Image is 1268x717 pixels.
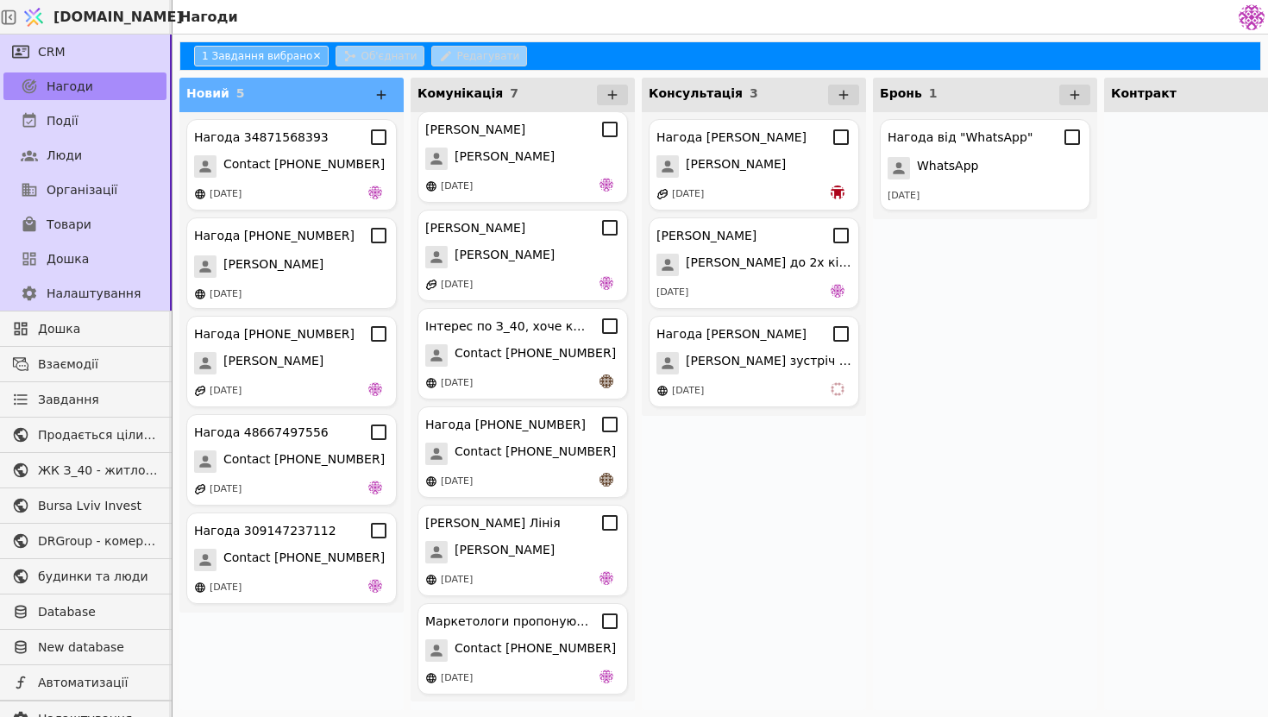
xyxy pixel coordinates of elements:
a: [DOMAIN_NAME] [17,1,173,34]
span: Contact [PHONE_NUMBER] [223,549,385,571]
a: Database [3,598,166,626]
span: Contact [PHONE_NUMBER] [455,639,616,662]
img: de [368,579,382,593]
div: Нагода [PHONE_NUMBER] [194,227,355,245]
img: de [599,571,613,585]
div: Нагода [PHONE_NUMBER]Contact [PHONE_NUMBER][DATE]an [417,406,628,498]
h2: Нагоди [173,7,238,28]
span: [PERSON_NAME] [223,352,323,374]
span: Контракт [1111,86,1177,100]
span: WhatsApp [917,157,978,179]
div: [DATE] [210,384,242,399]
img: an [599,374,613,388]
img: affiliate-program.svg [656,188,669,200]
img: online-store.svg [425,377,437,389]
a: Організації [3,176,166,204]
span: Contact [PHONE_NUMBER] [223,450,385,473]
span: Database [38,603,158,621]
div: [DATE] [210,187,242,202]
img: affiliate-program.svg [194,483,206,495]
a: Налаштування [3,280,166,307]
span: Люди [47,147,82,165]
span: Продається цілий будинок [PERSON_NAME] нерухомість [38,426,158,444]
div: [PERSON_NAME] [425,121,525,139]
a: Bursa Lviv Invest [3,492,166,519]
img: online-store.svg [425,574,437,586]
div: [PERSON_NAME] Лінія[PERSON_NAME][DATE]de [417,505,628,596]
span: Комунікація [417,86,503,100]
img: an [599,473,613,487]
span: [PERSON_NAME] [686,155,786,178]
div: [DATE] [441,671,473,686]
div: Нагода [PHONE_NUMBER][PERSON_NAME][DATE]de [186,316,397,407]
div: [DATE] [210,287,242,302]
span: Товари [47,216,91,234]
a: DRGroup - комерційна нерухоомість [3,527,166,555]
span: 5 [236,86,245,100]
span: [PERSON_NAME] [455,148,555,170]
span: Bursa Lviv Invest [38,497,158,515]
span: Завдання [38,391,99,409]
img: 137b5da8a4f5046b86490006a8dec47a [1239,4,1265,30]
div: [DATE] [441,475,473,489]
span: Події [47,112,78,130]
div: [PERSON_NAME][PERSON_NAME][DATE]de [417,111,628,203]
div: [DATE] [441,179,473,194]
span: New database [38,638,158,657]
div: [DATE] [210,482,242,497]
div: Нагода [PERSON_NAME][PERSON_NAME] зустріч 13.08[DATE]vi [649,316,859,407]
span: [DOMAIN_NAME] [53,7,183,28]
button: Об'єднати [336,46,424,66]
img: affiliate-program.svg [194,385,206,397]
a: Продається цілий будинок [PERSON_NAME] нерухомість [3,421,166,449]
a: Автоматизації [3,669,166,696]
div: [PERSON_NAME][PERSON_NAME] до 2х кімнатної[DATE]de [649,217,859,309]
div: Нагода [PHONE_NUMBER] [425,416,586,434]
img: de [599,276,613,290]
div: Нагода від "WhatsApp"WhatsApp[DATE] [880,119,1090,211]
div: [PERSON_NAME] Лінія [425,514,561,532]
div: Нагода [PHONE_NUMBER][PERSON_NAME][DATE] [186,217,397,309]
span: Дошка [47,250,89,268]
img: bo [831,186,844,199]
div: Інтерес по З_40, хоче квартируContact [PHONE_NUMBER][DATE]an [417,308,628,399]
div: [DATE] [656,286,688,300]
div: Нагода 309147237112 [194,522,336,540]
button: 1 Завдання вибрано✕ [194,46,329,66]
img: de [831,284,844,298]
span: Налаштування [47,285,141,303]
img: de [368,481,382,494]
span: [PERSON_NAME] [223,255,323,278]
span: ЖК З_40 - житлова та комерційна нерухомість класу Преміум [38,462,158,480]
img: vi [831,382,844,396]
span: Contact [PHONE_NUMBER] [223,155,385,178]
div: [PERSON_NAME] [656,227,756,245]
div: Нагода [PERSON_NAME] [656,129,807,147]
div: [DATE] [672,187,704,202]
span: [PERSON_NAME] зустріч 13.08 [686,352,851,374]
span: Організації [47,181,117,199]
div: [DATE] [441,278,473,292]
a: Товари [3,211,166,238]
span: CRM [38,43,66,61]
div: Нагода від "WhatsApp" [888,129,1033,147]
a: ЖК З_40 - житлова та комерційна нерухомість класу Преміум [3,456,166,484]
div: [PERSON_NAME][PERSON_NAME][DATE]de [417,210,628,301]
div: Нагода 34871568393 [194,129,329,147]
div: Нагода 309147237112Contact [PHONE_NUMBER][DATE]de [186,513,397,604]
a: Події [3,107,166,135]
span: [PERSON_NAME] [455,541,555,563]
a: New database [3,633,166,661]
span: Взаємодії [38,355,158,374]
button: Редагувати [431,46,527,66]
img: de [368,382,382,396]
span: 3 [750,86,758,100]
div: Маркетологи пропонують співпрацюContact [PHONE_NUMBER][DATE]de [417,603,628,695]
a: Нагоди [3,72,166,100]
span: Дошка [38,320,158,338]
img: online-store.svg [425,672,437,684]
span: [PERSON_NAME] до 2х кімнатної [686,254,851,276]
div: Нагода 34871568393Contact [PHONE_NUMBER][DATE]de [186,119,397,211]
span: будинки та люди [38,568,158,586]
span: 1 [929,86,938,100]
